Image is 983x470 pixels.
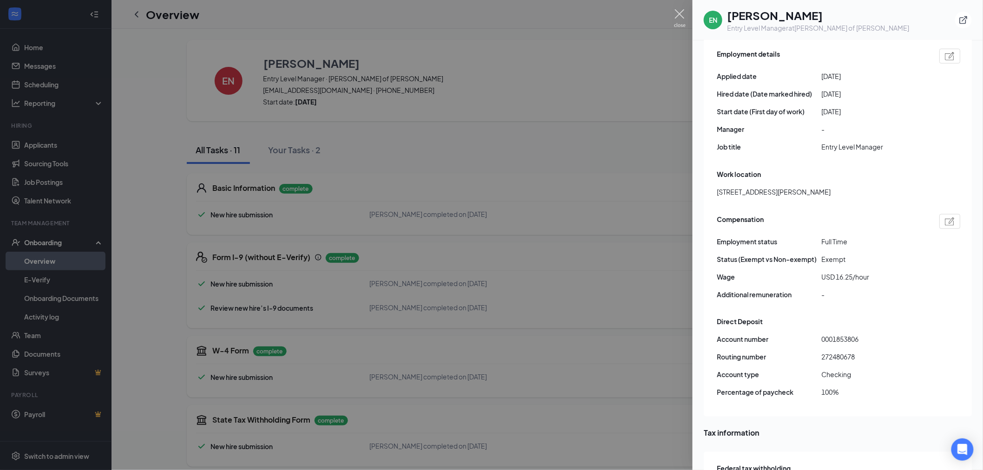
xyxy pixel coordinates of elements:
[717,124,821,134] span: Manager
[717,289,821,300] span: Additional remuneration
[821,71,926,81] span: [DATE]
[717,334,821,345] span: Account number
[709,15,717,25] div: EN
[821,124,926,134] span: -
[821,370,926,380] span: Checking
[717,317,763,327] span: Direct Deposit
[717,106,821,117] span: Start date (First day of work)
[821,352,926,362] span: 272480678
[955,12,972,28] button: ExternalLink
[727,7,910,23] h1: [PERSON_NAME]
[717,187,831,197] span: [STREET_ADDRESS][PERSON_NAME]
[727,23,910,33] div: Entry Level Manager at [PERSON_NAME] of [PERSON_NAME]
[704,427,972,439] span: Tax information
[717,370,821,380] span: Account type
[717,169,761,179] span: Work location
[821,142,926,152] span: Entry Level Manager
[951,438,974,461] div: Open Intercom Messenger
[821,289,926,300] span: -
[717,89,821,99] span: Hired date (Date marked hired)
[717,142,821,152] span: Job title
[717,254,821,264] span: Status (Exempt vs Non-exempt)
[717,49,780,64] span: Employment details
[821,106,926,117] span: [DATE]
[717,272,821,282] span: Wage
[717,387,821,398] span: Percentage of paycheck
[717,352,821,362] span: Routing number
[821,334,926,345] span: 0001853806
[959,15,968,25] svg: ExternalLink
[821,254,926,264] span: Exempt
[821,272,926,282] span: USD 16.25/hour
[821,387,926,398] span: 100%
[717,236,821,247] span: Employment status
[821,89,926,99] span: [DATE]
[821,236,926,247] span: Full Time
[717,214,764,229] span: Compensation
[717,71,821,81] span: Applied date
